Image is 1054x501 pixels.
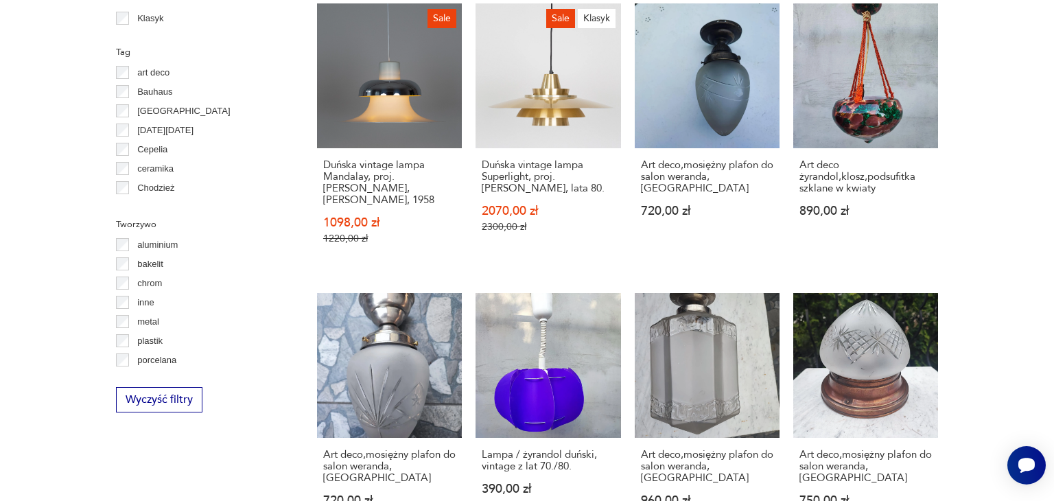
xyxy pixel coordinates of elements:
p: Ćmielów [137,200,172,215]
p: Tworzywo [116,217,284,232]
p: 390,00 zł [482,483,614,495]
a: SaleKlasykDuńska vintage lampa Superlight, proj. David Mogensen, lata 80.Duńska vintage lampa Sup... [476,3,620,271]
a: SaleDuńska vintage lampa Mandalay, proj. Andreas Hansen, Louis Poulsen, 1958Duńska vintage lampa ... [317,3,462,271]
iframe: Smartsupp widget button [1007,446,1046,485]
h3: Lampa / żyrandol duński, vintage z lat 70./80. [482,449,614,472]
h3: Duńska vintage lampa Mandalay, proj. [PERSON_NAME], [PERSON_NAME], 1958 [323,159,456,206]
p: [DATE][DATE] [137,123,194,138]
p: [GEOGRAPHIC_DATA] [137,104,230,119]
h3: Art deco żyrandol,klosz,podsufitka szklane w kwiaty [799,159,932,194]
p: inne [137,295,154,310]
p: 1220,00 zł [323,233,456,244]
p: Cepelia [137,142,167,157]
a: Art deco,mosiężny plafon do salon weranda,łazienkaArt deco,mosiężny plafon do salon weranda,[GEOG... [635,3,780,271]
h3: Duńska vintage lampa Superlight, proj. [PERSON_NAME], lata 80. [482,159,614,194]
p: ceramika [137,161,174,176]
a: Art deco żyrandol,klosz,podsufitka szklane w kwiatyArt deco żyrandol,klosz,podsufitka szklane w k... [793,3,938,271]
p: 890,00 zł [799,205,932,217]
h3: Art deco,mosiężny plafon do salon weranda,[GEOGRAPHIC_DATA] [641,159,773,194]
p: art deco [137,65,169,80]
h3: Art deco,mosiężny plafon do salon weranda,[GEOGRAPHIC_DATA] [323,449,456,484]
p: plastik [137,334,163,349]
p: chrom [137,276,162,291]
p: porcelana [137,353,176,368]
h3: Art deco,mosiężny plafon do salon weranda,[GEOGRAPHIC_DATA] [799,449,932,484]
p: porcelit [137,372,166,387]
p: aluminium [137,237,178,253]
p: 2070,00 zł [482,205,614,217]
button: Wyczyść filtry [116,387,202,412]
p: bakelit [137,257,163,272]
p: 1098,00 zł [323,217,456,229]
h3: Art deco,mosiężny plafon do salon weranda,[GEOGRAPHIC_DATA] [641,449,773,484]
p: Tag [116,45,284,60]
p: 720,00 zł [641,205,773,217]
p: metal [137,314,159,329]
p: Bauhaus [137,84,172,100]
p: Klasyk [137,11,163,26]
p: Chodzież [137,180,174,196]
p: 2300,00 zł [482,221,614,233]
